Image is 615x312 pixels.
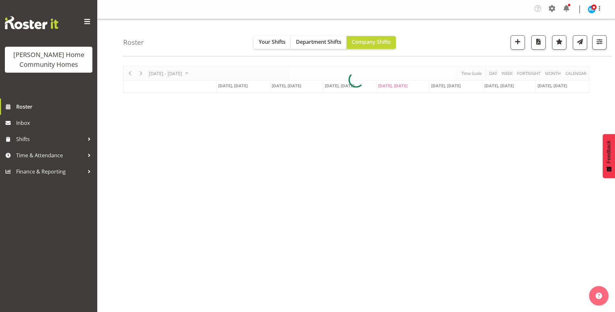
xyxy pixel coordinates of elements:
span: Roster [16,102,94,112]
span: Company Shifts [352,38,391,45]
button: Filter Shifts [592,35,607,50]
div: [PERSON_NAME] Home Community Homes [11,50,86,69]
button: Feedback - Show survey [603,134,615,178]
span: Feedback [606,140,612,163]
button: Department Shifts [291,36,347,49]
span: Shifts [16,134,84,144]
button: Download a PDF of the roster according to the set date range. [531,35,546,50]
img: Rosterit website logo [5,16,58,29]
button: Highlight an important date within the roster. [552,35,566,50]
img: barbara-dunlop8515.jpg [588,6,596,13]
span: Finance & Reporting [16,167,84,176]
span: Time & Attendance [16,150,84,160]
span: Inbox [16,118,94,128]
span: Your Shifts [259,38,286,45]
button: Send a list of all shifts for the selected filtered period to all rostered employees. [573,35,587,50]
span: Department Shifts [296,38,341,45]
button: Company Shifts [347,36,396,49]
img: help-xxl-2.png [596,293,602,299]
button: Add a new shift [511,35,525,50]
h4: Roster [123,39,144,46]
button: Your Shifts [254,36,291,49]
